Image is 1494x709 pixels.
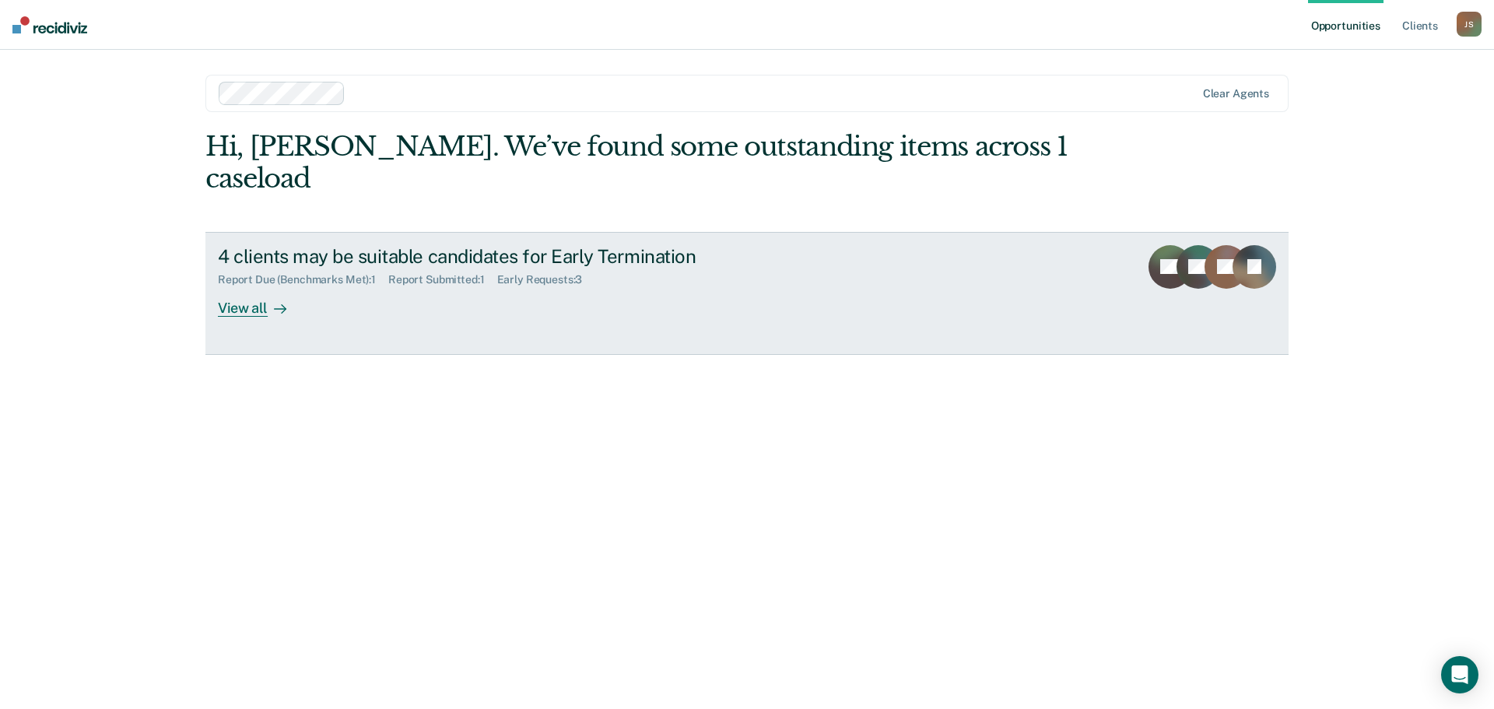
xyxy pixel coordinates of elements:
[497,273,595,286] div: Early Requests : 3
[1457,12,1482,37] button: JS
[205,232,1289,355] a: 4 clients may be suitable candidates for Early TerminationReport Due (Benchmarks Met):1Report Sub...
[12,16,87,33] img: Recidiviz
[1441,656,1478,693] div: Open Intercom Messenger
[218,273,388,286] div: Report Due (Benchmarks Met) : 1
[218,286,305,317] div: View all
[205,131,1072,195] div: Hi, [PERSON_NAME]. We’ve found some outstanding items across 1 caseload
[1203,87,1269,100] div: Clear agents
[388,273,497,286] div: Report Submitted : 1
[1457,12,1482,37] div: J S
[218,245,764,268] div: 4 clients may be suitable candidates for Early Termination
